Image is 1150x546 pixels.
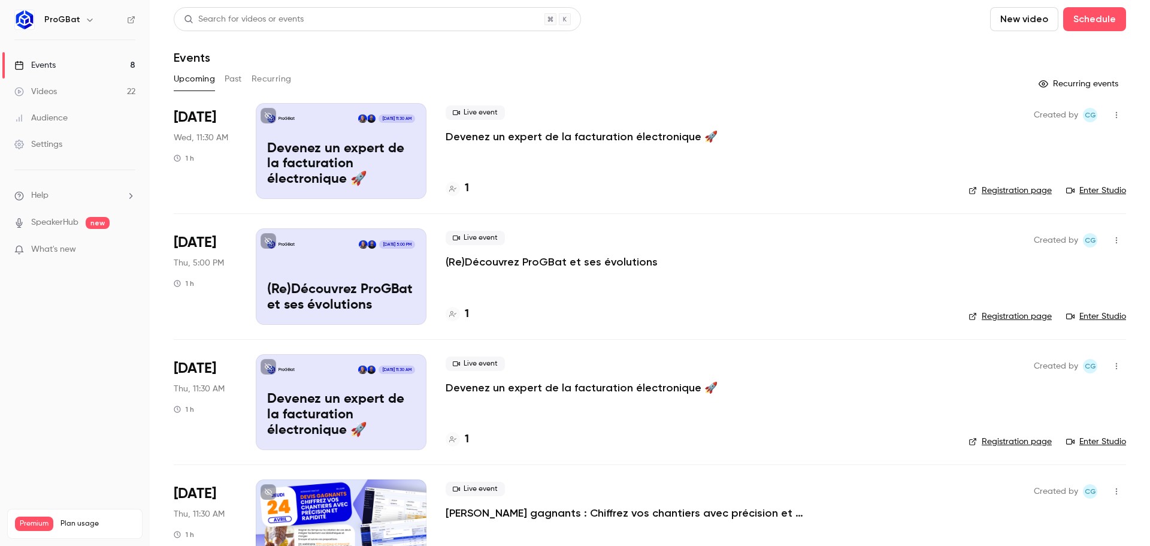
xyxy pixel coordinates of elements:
[14,112,68,124] div: Audience
[174,383,225,395] span: Thu, 11:30 AM
[359,240,367,249] img: Elodie Lecocq
[15,10,34,29] img: ProGBat
[1066,436,1126,448] a: Enter Studio
[174,484,216,503] span: [DATE]
[174,508,225,520] span: Thu, 11:30 AM
[14,59,56,71] div: Events
[174,132,228,144] span: Wed, 11:30 AM
[1034,108,1078,122] span: Created by
[1066,310,1126,322] a: Enter Studio
[446,506,805,520] a: [PERSON_NAME] gagnants : Chiffrez vos chantiers avec précision et rapidité
[1083,359,1097,373] span: Charles Gallard
[174,233,216,252] span: [DATE]
[252,70,292,89] button: Recurring
[174,70,215,89] button: Upcoming
[379,240,414,249] span: [DATE] 5:00 PM
[446,105,505,120] span: Live event
[174,279,194,288] div: 1 h
[174,405,194,414] div: 1 h
[446,306,469,322] a: 1
[969,185,1052,197] a: Registration page
[358,366,367,374] img: Elodie Lecocq
[1085,484,1096,499] span: CG
[1034,359,1078,373] span: Created by
[446,357,505,371] span: Live event
[256,354,426,450] a: Devenez un expert de la facturation électronique 🚀ProGBatCharles GallardElodie Lecocq[DATE] 11:30...
[1083,108,1097,122] span: Charles Gallard
[267,282,415,313] p: (Re)Découvrez ProGBat et ses évolutions
[368,240,376,249] img: Charles Gallard
[1083,484,1097,499] span: Charles Gallard
[1034,233,1078,248] span: Created by
[121,245,135,255] iframe: Noticeable Trigger
[465,180,469,197] h4: 1
[31,243,76,256] span: What's new
[990,7,1058,31] button: New video
[279,242,295,248] p: ProGBat
[174,103,237,199] div: Sep 24 Wed, 11:30 AM (Europe/Paris)
[225,70,242,89] button: Past
[446,129,718,144] a: Devenez un expert de la facturation électronique 🚀
[44,14,80,26] h6: ProGBat
[31,216,78,229] a: SpeakerHub
[1085,108,1096,122] span: CG
[446,180,469,197] a: 1
[14,86,57,98] div: Videos
[256,228,426,324] a: (Re)Découvrez ProGBat et ses évolutionsProGBatCharles GallardElodie Lecocq[DATE] 5:00 PM(Re)Décou...
[174,530,194,539] div: 1 h
[1033,74,1126,93] button: Recurring events
[86,217,110,229] span: new
[174,359,216,378] span: [DATE]
[1085,359,1096,373] span: CG
[1066,185,1126,197] a: Enter Studio
[379,114,414,123] span: [DATE] 11:30 AM
[446,482,505,496] span: Live event
[267,392,415,438] p: Devenez un expert de la facturation électronique 🚀
[256,103,426,199] a: Devenez un expert de la facturation électronique 🚀ProGBatCharles GallardElodie Lecocq[DATE] 11:30...
[446,231,505,245] span: Live event
[465,432,469,448] h4: 1
[1083,233,1097,248] span: Charles Gallard
[174,50,210,65] h1: Events
[15,517,53,531] span: Premium
[446,381,718,395] a: Devenez un expert de la facturation électronique 🚀
[379,366,414,374] span: [DATE] 11:30 AM
[174,108,216,127] span: [DATE]
[367,114,376,123] img: Charles Gallard
[279,116,295,122] p: ProGBat
[1063,7,1126,31] button: Schedule
[174,153,194,163] div: 1 h
[174,257,224,269] span: Thu, 5:00 PM
[279,367,295,373] p: ProGBat
[446,432,469,448] a: 1
[1034,484,1078,499] span: Created by
[367,366,376,374] img: Charles Gallard
[14,189,135,202] li: help-dropdown-opener
[31,189,49,202] span: Help
[174,354,237,450] div: Oct 30 Thu, 11:30 AM (Europe/Paris)
[969,310,1052,322] a: Registration page
[60,519,135,529] span: Plan usage
[174,228,237,324] div: Oct 2 Thu, 5:00 PM (Europe/Paris)
[14,138,62,150] div: Settings
[1085,233,1096,248] span: CG
[465,306,469,322] h4: 1
[446,255,658,269] a: (Re)Découvrez ProGBat et ses évolutions
[969,436,1052,448] a: Registration page
[267,141,415,188] p: Devenez un expert de la facturation électronique 🚀
[358,114,367,123] img: Elodie Lecocq
[184,13,304,26] div: Search for videos or events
